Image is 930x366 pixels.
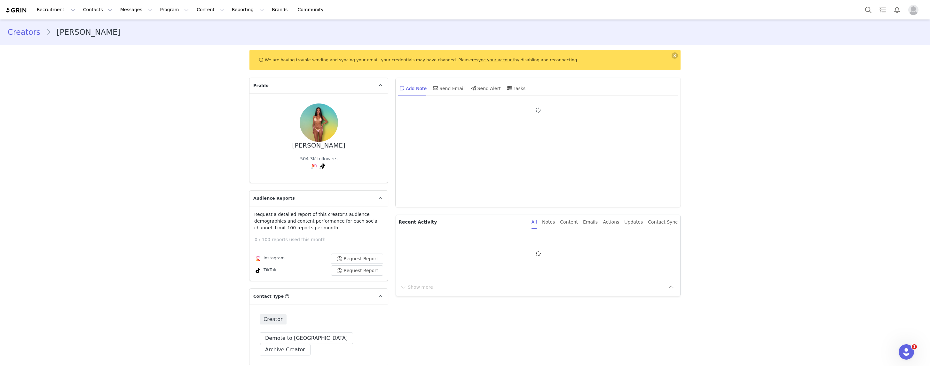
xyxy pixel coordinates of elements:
[583,215,598,229] div: Emails
[254,267,276,274] div: TikTok
[432,80,465,96] div: Send Email
[294,3,330,17] a: Community
[912,344,917,349] span: 1
[648,215,678,229] div: Contact Sync
[228,3,268,17] button: Reporting
[908,5,918,15] img: placeholder-profile.jpg
[116,3,156,17] button: Messages
[904,5,925,15] button: Profile
[300,156,337,162] div: 504.3K followers
[398,80,427,96] div: Add Note
[312,164,317,169] img: instagram.svg
[254,211,383,231] p: Request a detailed report of this creator's audience demographics and content performance for eac...
[542,215,555,229] div: Notes
[33,3,79,17] button: Recruitment
[256,256,261,261] img: instagram.svg
[300,103,338,142] img: 07d4cae8-ef6f-4c14-af33-491b7c60d71c.jpg
[331,254,383,264] button: Request Report
[193,3,228,17] button: Content
[470,80,501,96] div: Send Alert
[331,265,383,276] button: Request Report
[268,3,293,17] a: Brands
[506,80,526,96] div: Tasks
[560,215,578,229] div: Content
[400,282,433,292] button: Show more
[249,50,681,70] div: We are having trouble sending and syncing your email, your credentials may have changed. Please b...
[255,236,388,243] p: 0 / 100 reports used this month
[253,195,295,202] span: Audience Reports
[876,3,890,17] a: Tasks
[79,3,116,17] button: Contacts
[472,57,514,62] a: resync your account
[260,314,287,324] span: Creator
[254,255,285,263] div: Instagram
[292,142,345,149] div: [PERSON_NAME]
[861,3,875,17] button: Search
[8,27,46,38] a: Creators
[624,215,643,229] div: Updates
[398,215,526,229] p: Recent Activity
[260,332,353,344] button: Demote to [GEOGRAPHIC_DATA]
[890,3,904,17] button: Notifications
[253,82,269,89] span: Profile
[5,7,28,13] img: grin logo
[156,3,193,17] button: Program
[603,215,619,229] div: Actions
[899,344,914,360] iframe: Intercom live chat
[260,344,311,355] button: Archive Creator
[253,293,284,300] span: Contact Type
[532,215,537,229] div: All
